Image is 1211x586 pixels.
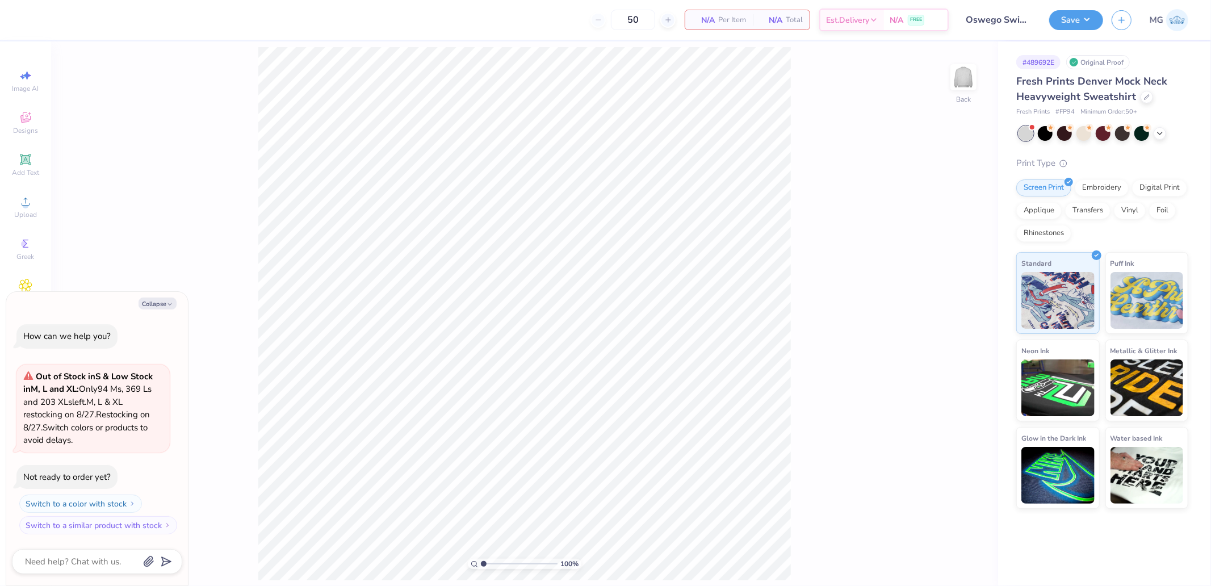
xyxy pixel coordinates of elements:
[164,522,171,529] img: Switch to a similar product with stock
[1149,202,1176,219] div: Foil
[1055,107,1075,117] span: # FP94
[957,9,1041,31] input: Untitled Design
[1021,432,1086,444] span: Glow in the Dark Ink
[14,210,37,219] span: Upload
[36,371,103,382] strong: Out of Stock in S
[1111,257,1134,269] span: Puff Ink
[139,298,177,309] button: Collapse
[23,330,111,342] div: How can we help you?
[1016,107,1050,117] span: Fresh Prints
[1111,272,1184,329] img: Puff Ink
[1016,202,1062,219] div: Applique
[1132,179,1187,196] div: Digital Print
[1016,55,1061,69] div: # 489692E
[1021,272,1095,329] img: Standard
[17,252,35,261] span: Greek
[1150,14,1163,27] span: MG
[1166,9,1188,31] img: Michael Galon
[1016,157,1188,170] div: Print Type
[956,94,971,104] div: Back
[1150,9,1188,31] a: MG
[560,559,579,569] span: 100 %
[1080,107,1137,117] span: Minimum Order: 50 +
[1021,359,1095,416] img: Neon Ink
[611,10,655,30] input: – –
[1016,74,1167,103] span: Fresh Prints Denver Mock Neck Heavyweight Sweatshirt
[12,168,39,177] span: Add Text
[890,14,903,26] span: N/A
[1111,447,1184,504] img: Water based Ink
[23,471,111,483] div: Not ready to order yet?
[826,14,869,26] span: Est. Delivery
[1021,447,1095,504] img: Glow in the Dark Ink
[1075,179,1129,196] div: Embroidery
[1016,179,1071,196] div: Screen Print
[1016,225,1071,242] div: Rhinestones
[1111,432,1163,444] span: Water based Ink
[786,14,803,26] span: Total
[1111,345,1178,357] span: Metallic & Glitter Ink
[23,371,153,446] span: Only 94 Ms, 369 Ls and 203 XLs left. M, L & XL restocking on 8/27. Restocking on 8/27. Switch col...
[129,500,136,507] img: Switch to a color with stock
[718,14,746,26] span: Per Item
[1066,55,1130,69] div: Original Proof
[1049,10,1103,30] button: Save
[952,66,975,89] img: Back
[1114,202,1146,219] div: Vinyl
[13,126,38,135] span: Designs
[692,14,715,26] span: N/A
[910,16,922,24] span: FREE
[19,516,177,534] button: Switch to a similar product with stock
[760,14,782,26] span: N/A
[1111,359,1184,416] img: Metallic & Glitter Ink
[6,294,45,312] span: Clipart & logos
[1065,202,1111,219] div: Transfers
[1021,257,1051,269] span: Standard
[12,84,39,93] span: Image AI
[1021,345,1049,357] span: Neon Ink
[19,495,142,513] button: Switch to a color with stock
